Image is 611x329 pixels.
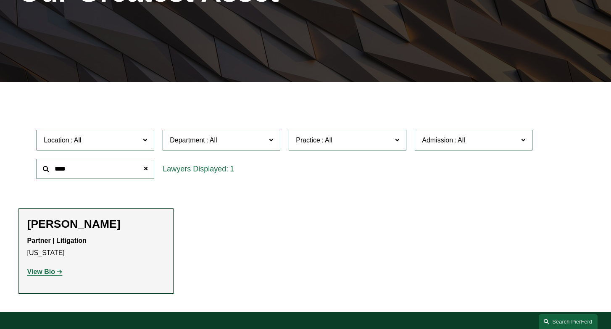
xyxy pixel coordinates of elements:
span: 1 [230,165,234,173]
span: Location [44,137,69,144]
span: Practice [296,137,320,144]
p: [US_STATE] [27,235,165,259]
a: Search this site [539,314,598,329]
span: Admission [422,137,453,144]
strong: View Bio [27,268,55,275]
h2: [PERSON_NAME] [27,217,165,231]
span: Department [170,137,205,144]
strong: Partner | Litigation [27,237,87,244]
a: View Bio [27,268,63,275]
